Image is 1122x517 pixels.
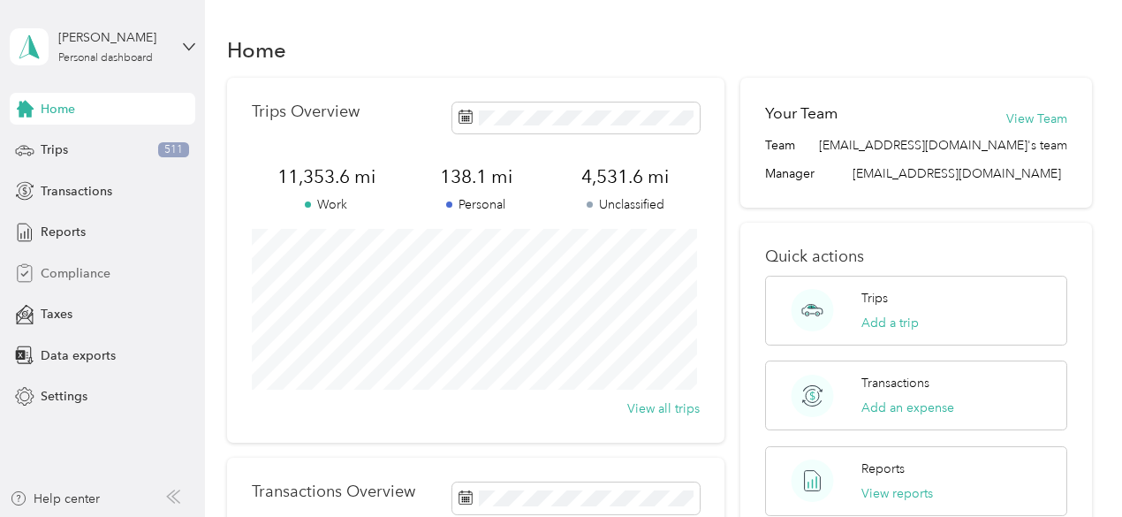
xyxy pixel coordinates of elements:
[252,483,415,501] p: Transactions Overview
[861,399,954,417] button: Add an expense
[550,164,700,189] span: 4,531.6 mi
[58,28,169,47] div: [PERSON_NAME]
[41,387,87,406] span: Settings
[861,314,919,332] button: Add a trip
[861,460,905,478] p: Reports
[401,164,550,189] span: 138.1 mi
[861,374,929,392] p: Transactions
[227,41,286,59] h1: Home
[861,484,933,503] button: View reports
[41,264,110,283] span: Compliance
[41,141,68,159] span: Trips
[41,305,72,323] span: Taxes
[41,346,116,365] span: Data exports
[10,490,100,508] button: Help center
[853,166,1061,181] span: [EMAIL_ADDRESS][DOMAIN_NAME]
[58,53,153,64] div: Personal dashboard
[41,100,75,118] span: Home
[627,399,700,418] button: View all trips
[765,247,1067,266] p: Quick actions
[819,136,1067,155] span: [EMAIL_ADDRESS][DOMAIN_NAME]'s team
[41,182,112,201] span: Transactions
[861,289,888,308] p: Trips
[252,164,401,189] span: 11,353.6 mi
[401,195,550,214] p: Personal
[1006,110,1067,128] button: View Team
[765,164,815,183] span: Manager
[252,195,401,214] p: Work
[252,103,360,121] p: Trips Overview
[1023,418,1122,517] iframe: Everlance-gr Chat Button Frame
[765,136,795,155] span: Team
[41,223,86,241] span: Reports
[158,142,189,158] span: 511
[765,103,838,125] h2: Your Team
[550,195,700,214] p: Unclassified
